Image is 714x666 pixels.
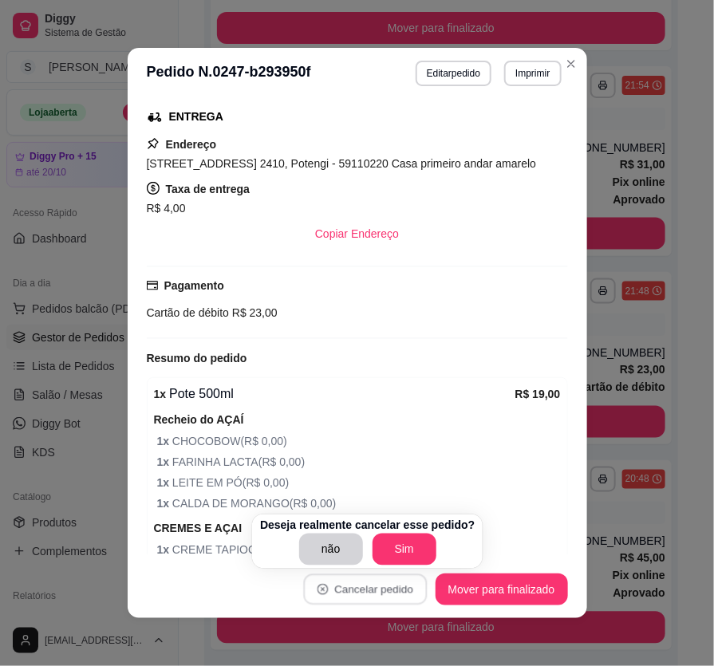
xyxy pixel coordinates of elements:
span: close-circle [318,584,329,595]
h3: Pedido N. 0247-b293950f [147,61,311,86]
strong: 1 x [157,476,172,489]
strong: 1 x [157,435,172,447]
strong: R$ 19,00 [515,388,561,400]
div: Pote 500ml [154,384,515,404]
strong: Taxa de entrega [166,183,250,195]
button: Close [558,51,584,77]
span: CHOCOBOW ( R$ 0,00 ) [157,432,561,450]
span: pushpin [147,137,160,150]
strong: 1 x [157,497,172,510]
button: Mover para finalizado [436,573,568,605]
span: R$ 23,00 [229,306,278,319]
p: Deseja realmente cancelar esse pedido? [260,518,475,534]
span: [STREET_ADDRESS] 2410, Potengi - 59110220 Casa primeiro andar amarelo [147,157,537,170]
span: LEITE EM PÓ ( R$ 0,00 ) [157,474,561,491]
span: R$ 4,00 [147,202,186,215]
strong: Pagamento [164,279,224,292]
strong: Resumo do pedido [147,352,247,365]
span: FARINHA LACTA ( R$ 0,00 ) [157,453,561,471]
span: credit-card [147,280,158,291]
strong: 1 x [154,388,167,400]
button: Copiar Endereço [302,218,412,250]
div: ENTREGA [169,108,223,125]
span: CREME TAPIOCA ( R$ 0,00 ) [157,541,561,558]
button: close-circleCancelar pedido [303,574,427,605]
strong: Recheio do AÇAÍ [154,413,244,426]
button: Imprimir [504,61,561,86]
span: Cartão de débito [147,306,230,319]
button: Editarpedido [416,61,491,86]
button: não [299,534,363,566]
span: dollar [147,182,160,195]
strong: 1 x [157,455,172,468]
span: CALDA DE MORANGO ( R$ 0,00 ) [157,495,561,512]
strong: 1 x [157,543,172,556]
strong: Endereço [166,138,217,151]
strong: CREMES E AÇAI [154,522,243,534]
button: Sim [373,534,436,566]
